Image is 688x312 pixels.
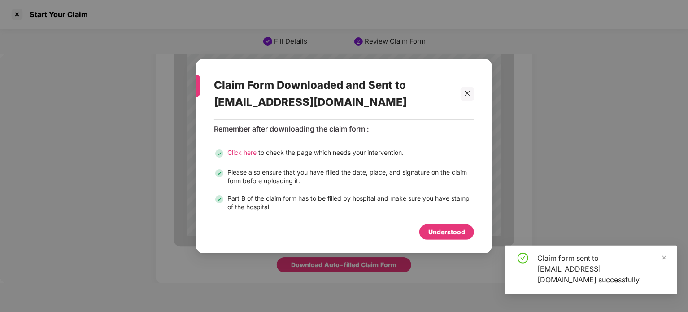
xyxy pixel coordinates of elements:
span: close [464,90,470,97]
span: Click here [227,149,257,156]
span: close [661,255,667,261]
div: Understood [428,227,465,237]
div: Part B of the claim form has to be filled by hospital and make sure you have stamp of the hospital. [227,194,474,211]
img: svg+xml;base64,PHN2ZyB3aWR0aD0iMjQiIGhlaWdodD0iMjQiIHZpZXdCb3g9IjAgMCAyNCAyNCIgZmlsbD0ibm9uZSIgeG... [214,194,225,205]
div: Claim form sent to [EMAIL_ADDRESS][DOMAIN_NAME] successfully [537,253,666,285]
div: Remember after downloading the claim form : [214,124,474,134]
img: svg+xml;base64,PHN2ZyB3aWR0aD0iMjQiIGhlaWdodD0iMjQiIHZpZXdCb3g9IjAgMCAyNCAyNCIgZmlsbD0ibm9uZSIgeG... [214,168,225,179]
span: check-circle [518,253,528,264]
img: svg+xml;base64,PHN2ZyB3aWR0aD0iMjQiIGhlaWdodD0iMjQiIHZpZXdCb3g9IjAgMCAyNCAyNCIgZmlsbD0ibm9uZSIgeG... [214,148,225,159]
div: Claim Form Downloaded and Sent to [EMAIL_ADDRESS][DOMAIN_NAME] [214,68,453,119]
div: to check the page which needs your intervention. [227,148,404,159]
div: Please also ensure that you have filled the date, place, and signature on the claim form before u... [227,168,474,185]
